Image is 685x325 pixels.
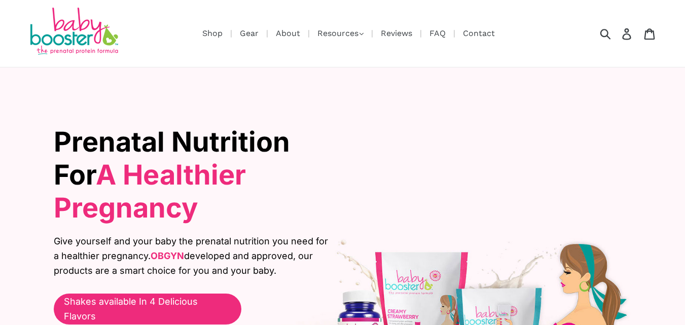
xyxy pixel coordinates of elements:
[603,22,631,45] input: Search
[235,27,264,40] a: Gear
[151,250,184,261] b: OBGYN
[312,26,369,41] button: Resources
[54,234,335,278] span: Give yourself and your baby the prenatal nutrition you need for a healthier pregnancy. developed ...
[424,27,451,40] a: FAQ
[271,27,305,40] a: About
[54,125,290,224] span: Prenatal Nutrition For
[28,8,119,57] img: Baby Booster Prenatal Protein Supplements
[64,295,231,324] span: Shakes available In 4 Delicious Flavors
[54,158,246,224] span: A Healthier Pregnancy
[376,27,417,40] a: Reviews
[458,27,500,40] a: Contact
[197,27,228,40] a: Shop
